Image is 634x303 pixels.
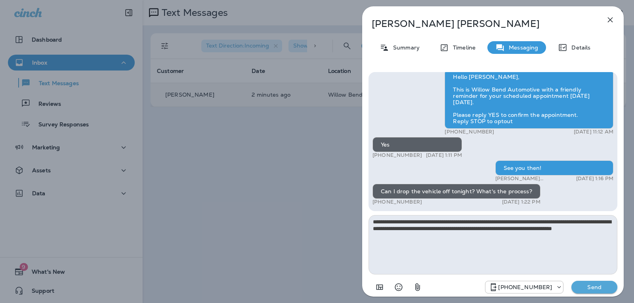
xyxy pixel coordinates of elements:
[576,175,613,182] p: [DATE] 1:16 PM
[372,279,388,295] button: Add in a premade template
[372,184,540,199] div: Can I drop the vehicle off tonight? What's the process?
[445,129,494,135] p: [PHONE_NUMBER]
[502,199,540,205] p: [DATE] 1:22 PM
[391,279,407,295] button: Select an emoji
[372,18,588,29] p: [PERSON_NAME] [PERSON_NAME]
[372,199,422,205] p: [PHONE_NUMBER]
[485,282,563,292] div: +1 (813) 497-4455
[498,284,552,290] p: [PHONE_NUMBER]
[495,160,613,175] div: See you then!
[389,44,420,51] p: Summary
[571,281,617,293] button: Send
[449,44,475,51] p: Timeline
[578,284,611,291] p: Send
[505,44,538,51] p: Messaging
[574,129,613,135] p: [DATE] 11:12 AM
[495,175,566,182] p: [PERSON_NAME] WillowBend
[372,152,422,158] p: [PHONE_NUMBER]
[372,137,462,152] div: Yes
[445,69,613,129] div: Hello [PERSON_NAME], This is Willow Bend Automotive with a friendly reminder for your scheduled a...
[567,44,590,51] p: Details
[426,152,462,158] p: [DATE] 1:11 PM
